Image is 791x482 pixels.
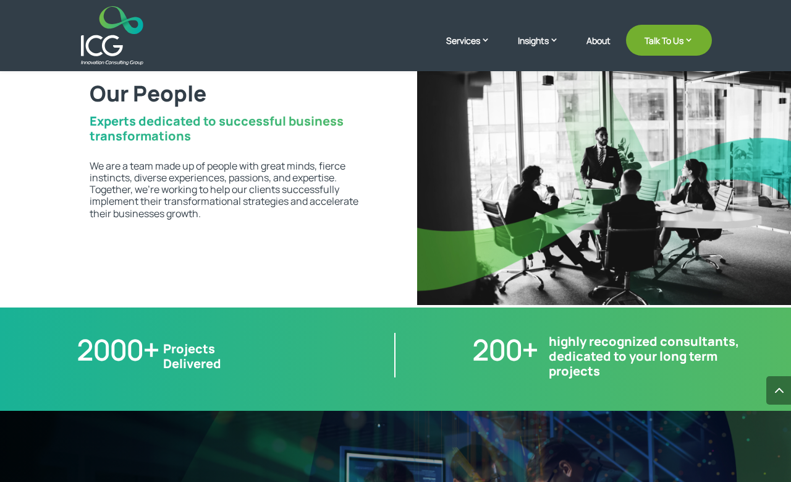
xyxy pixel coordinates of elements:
a: About [586,36,611,65]
p: Experts dedicated to successful business transformations [90,114,374,144]
span: 200+ [473,330,538,369]
a: Services [446,34,502,65]
h2: highly recognized consultants, dedicated to your long term projects [549,334,748,385]
iframe: Chat Widget [570,348,791,482]
h2: Projects Delivered [163,342,379,377]
img: ICG [81,6,143,65]
p: We are a team made up of people with great minds, fierce instincts, diverse experiences, passions... [90,160,374,220]
a: Insights [518,34,571,65]
a: Talk To Us [626,25,712,56]
h2: Our People [90,80,374,113]
img: our people - ICG [417,53,791,305]
span: 2000+ [77,330,159,369]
